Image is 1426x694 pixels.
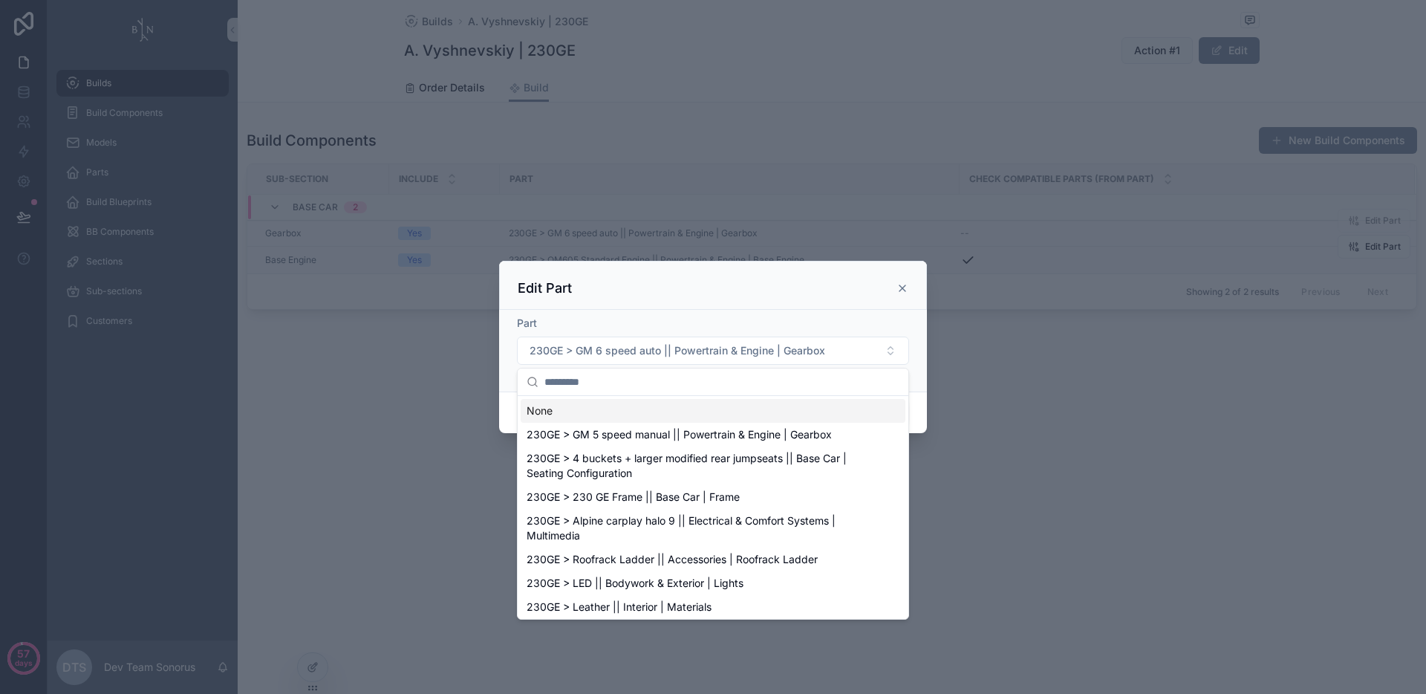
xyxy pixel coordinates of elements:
span: 230GE > LED || Bodywork & Exterior | Lights [527,576,743,591]
h3: Edit Part [518,279,572,297]
span: 230GE > GM 6 speed auto || Powertrain & Engine | Gearbox [530,343,825,358]
span: 230GE > Alpine carplay halo 9 || Electrical & Comfort Systems | Multimedia [527,513,882,543]
span: Part [517,317,537,329]
button: Select Button [517,337,909,365]
div: None [521,399,905,423]
div: Suggestions [518,396,908,619]
span: 230GE > 4 buckets + larger modified rear jumpseats || Base Car | Seating Configuration [527,451,882,481]
span: 230GE > Leather || Interior | Materials [527,600,712,614]
span: 230GE > GM 5 speed manual || Powertrain & Engine | Gearbox [527,427,832,442]
span: 230GE > 230 GE Frame || Base Car | Frame [527,490,740,505]
span: 230GE > Roofrack Ladder || Accessories | Roofrack Ladder [527,552,818,567]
